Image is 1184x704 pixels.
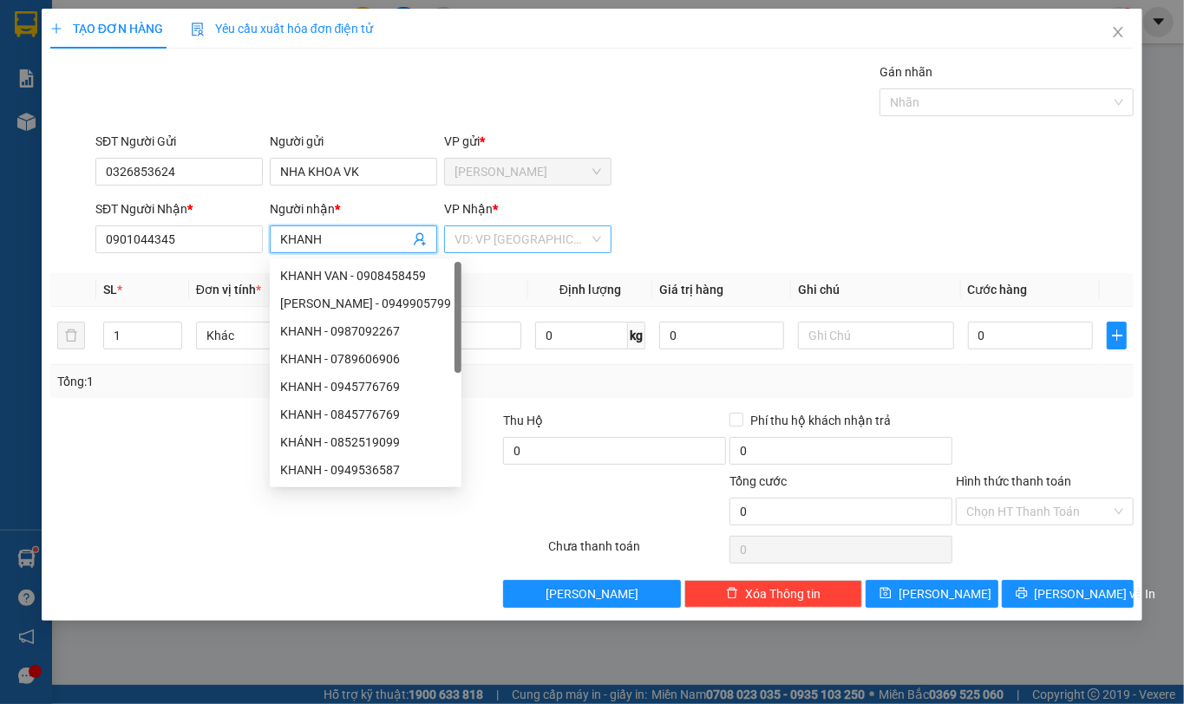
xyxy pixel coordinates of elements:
div: Người gửi [270,132,437,151]
input: 0 [659,322,784,349]
span: Yêu cầu xuất hóa đơn điện tử [191,22,374,36]
div: KHÁNH - 0852519099 [280,433,451,452]
span: user-add [413,232,427,246]
div: [PERSON_NAME] - 0949905799 [280,294,451,313]
span: printer [1016,587,1028,601]
div: SĐT Người Nhận [95,199,263,218]
span: Giá trị hàng [659,283,723,297]
div: KHANH - 0949536587 [280,460,451,479]
span: VP Nhận [444,202,493,216]
span: Khác [206,323,342,349]
div: KHÁNH - 0852519099 [270,428,461,456]
span: Tổng cước [729,474,787,488]
div: DAO [166,56,342,77]
div: KHANH - 0987092267 [280,322,451,341]
div: 0932656383 [166,77,342,101]
div: VP gửi [444,132,612,151]
span: Xóa Thông tin [745,584,821,603]
button: save[PERSON_NAME] [866,580,998,608]
span: Thu Hộ [503,414,543,427]
span: plus [50,23,62,35]
span: Đơn vị tính [196,283,261,297]
div: KHANH - 0789606906 [280,349,451,368]
button: [PERSON_NAME] [503,580,681,608]
label: Gán nhãn [880,65,932,79]
div: VP [GEOGRAPHIC_DATA] [166,15,342,56]
div: KHANH - 0789606906 [270,345,461,373]
div: [PERSON_NAME] [15,15,154,54]
span: Cước hàng [968,283,1028,297]
div: TAN [15,54,154,75]
span: [PERSON_NAME] và In [1035,584,1156,603]
span: kg [628,322,645,349]
div: 40.000 [163,112,343,136]
span: TẠO ĐƠN HÀNG [50,22,163,36]
div: KHANH VAN - 0908458459 [270,262,461,290]
div: TUAN KHANH - 0949905799 [270,290,461,317]
button: deleteXóa Thông tin [684,580,862,608]
span: [PERSON_NAME] [546,584,638,603]
button: delete [57,322,85,349]
span: Gửi: [15,15,42,33]
span: [PERSON_NAME] [899,584,991,603]
button: plus [1107,322,1127,349]
div: KHANH VAN - 0908458459 [280,266,451,285]
span: save [880,587,892,601]
span: SL [103,283,117,297]
th: Ghi chú [791,273,961,307]
div: KHANH - 0945776769 [270,373,461,401]
input: Ghi Chú [798,322,954,349]
span: close [1111,25,1125,39]
div: KHANH - 0845776769 [270,401,461,428]
div: KHANH - 0949536587 [270,456,461,484]
span: plus [1108,329,1126,342]
div: 0918624355 [15,75,154,99]
div: KHANH - 0987092267 [270,317,461,345]
span: Chưa cước : [163,116,242,134]
span: Phí thu hộ khách nhận trả [743,411,898,430]
label: Hình thức thanh toán [956,474,1071,488]
span: Nhận: [166,16,207,35]
button: printer[PERSON_NAME] và In [1002,580,1135,608]
div: KHANH - 0845776769 [280,405,451,424]
div: KHANH - 0945776769 [280,377,451,396]
span: Định lượng [559,283,621,297]
div: SĐT Người Gửi [95,132,263,151]
button: Close [1094,9,1142,57]
div: Tổng: 1 [57,372,459,391]
img: icon [191,23,205,36]
span: Vĩnh Kim [455,159,601,185]
div: Chưa thanh toán [546,537,728,567]
span: delete [726,587,738,601]
div: Người nhận [270,199,437,218]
